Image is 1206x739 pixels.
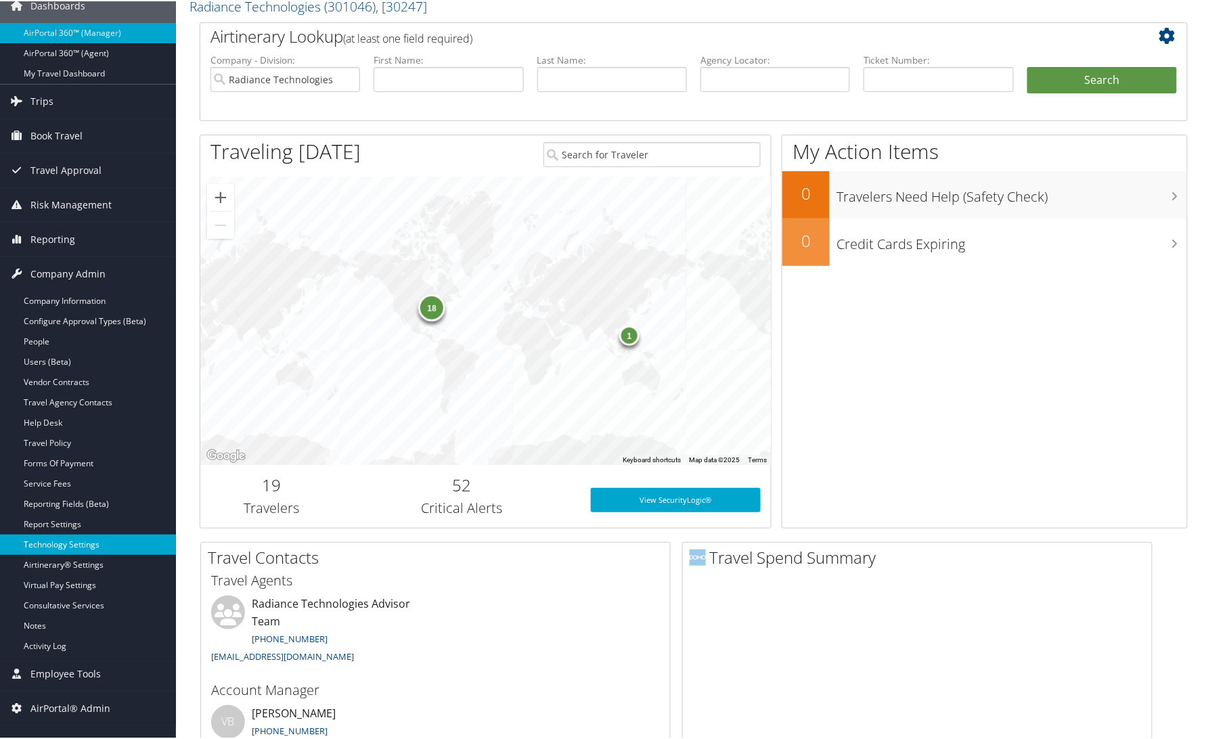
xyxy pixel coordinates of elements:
[374,52,523,66] label: First Name:
[836,227,1187,252] h3: Credit Cards Expiring
[252,723,328,736] a: [PHONE_NUMBER]
[211,570,660,589] h3: Travel Agents
[30,221,75,255] span: Reporting
[30,187,112,221] span: Risk Management
[207,210,234,238] button: Zoom out
[210,52,360,66] label: Company - Division:
[204,594,436,677] li: Radiance Technologies Advisor Team
[782,136,1187,164] h1: My Action Items
[211,679,660,698] h3: Account Manager
[210,472,333,495] h2: 19
[30,118,83,152] span: Book Travel
[353,497,571,516] h3: Critical Alerts
[619,324,640,344] div: 1
[864,52,1013,66] label: Ticket Number:
[211,704,245,738] div: VB
[782,181,830,204] h2: 0
[210,497,333,516] h3: Travelers
[30,83,53,117] span: Trips
[204,446,248,464] a: Open this area in Google Maps (opens a new window)
[748,455,767,462] a: Terms
[782,217,1187,265] a: 0Credit Cards Expiring
[353,472,571,495] h2: 52
[210,24,1095,47] h2: Airtinerary Lookup
[836,179,1187,205] h3: Travelers Need Help (Safety Check)
[210,136,361,164] h1: Traveling [DATE]
[30,690,110,724] span: AirPortal® Admin
[1027,66,1177,93] button: Search
[343,30,472,45] span: (at least one field required)
[208,545,670,568] h2: Travel Contacts
[30,256,106,290] span: Company Admin
[207,183,234,210] button: Zoom in
[623,454,681,464] button: Keyboard shortcuts
[543,141,761,166] input: Search for Traveler
[689,455,740,462] span: Map data ©2025
[591,487,761,511] a: View SecurityLogic®
[211,649,354,661] a: [EMAIL_ADDRESS][DOMAIN_NAME]
[204,446,248,464] img: Google
[690,545,1152,568] h2: Travel Spend Summary
[30,152,102,186] span: Travel Approval
[252,631,328,644] a: [PHONE_NUMBER]
[700,52,850,66] label: Agency Locator:
[782,170,1187,217] a: 0Travelers Need Help (Safety Check)
[782,228,830,251] h2: 0
[30,656,101,690] span: Employee Tools
[690,548,706,564] img: domo-logo.png
[537,52,687,66] label: Last Name:
[418,293,445,320] div: 18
